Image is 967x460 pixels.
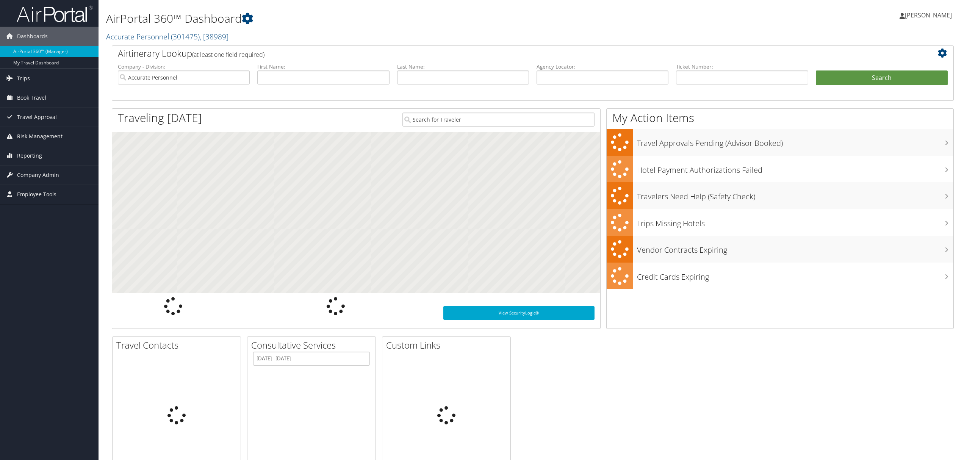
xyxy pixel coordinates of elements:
[17,166,59,185] span: Company Admin
[443,306,595,320] a: View SecurityLogic®
[637,214,953,229] h3: Trips Missing Hotels
[607,263,953,289] a: Credit Cards Expiring
[816,70,948,86] button: Search
[192,50,264,59] span: (at least one field required)
[257,63,389,70] label: First Name:
[637,241,953,255] h3: Vendor Contracts Expiring
[17,127,63,146] span: Risk Management
[637,188,953,202] h3: Travelers Need Help (Safety Check)
[106,31,228,42] a: Accurate Personnel
[607,209,953,236] a: Trips Missing Hotels
[676,63,808,70] label: Ticket Number:
[118,47,878,60] h2: Airtinerary Lookup
[397,63,529,70] label: Last Name:
[116,339,241,352] h2: Travel Contacts
[607,182,953,209] a: Travelers Need Help (Safety Check)
[17,5,92,23] img: airportal-logo.png
[118,63,250,70] label: Company - Division:
[607,129,953,156] a: Travel Approvals Pending (Advisor Booked)
[900,4,959,27] a: [PERSON_NAME]
[106,11,675,27] h1: AirPortal 360™ Dashboard
[200,31,228,42] span: , [ 38989 ]
[905,11,952,19] span: [PERSON_NAME]
[402,113,595,127] input: Search for Traveler
[17,27,48,46] span: Dashboards
[386,339,510,352] h2: Custom Links
[17,185,56,204] span: Employee Tools
[118,110,202,126] h1: Traveling [DATE]
[607,110,953,126] h1: My Action Items
[17,108,57,127] span: Travel Approval
[637,268,953,282] h3: Credit Cards Expiring
[171,31,200,42] span: ( 301475 )
[17,69,30,88] span: Trips
[17,146,42,165] span: Reporting
[537,63,668,70] label: Agency Locator:
[251,339,376,352] h2: Consultative Services
[607,236,953,263] a: Vendor Contracts Expiring
[17,88,46,107] span: Book Travel
[637,161,953,175] h3: Hotel Payment Authorizations Failed
[637,134,953,149] h3: Travel Approvals Pending (Advisor Booked)
[607,156,953,183] a: Hotel Payment Authorizations Failed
